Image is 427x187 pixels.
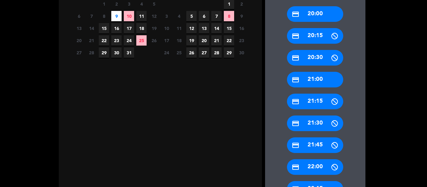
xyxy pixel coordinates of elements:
span: 19 [186,35,197,46]
span: 14 [86,23,97,33]
span: 10 [124,11,134,21]
span: 18 [136,23,147,33]
span: 11 [136,11,147,21]
span: 28 [211,47,222,58]
i: credit_card [292,120,299,127]
span: 17 [124,23,134,33]
span: 6 [74,11,84,21]
i: credit_card [292,10,299,18]
span: 10 [161,23,172,33]
span: 25 [136,35,147,46]
span: 13 [199,23,209,33]
span: 9 [236,11,247,21]
span: 11 [174,23,184,33]
i: credit_card [292,76,299,84]
span: 29 [224,47,234,58]
i: credit_card [292,98,299,106]
span: 22 [99,35,109,46]
span: 23 [236,35,247,46]
div: 20:15 [287,28,343,44]
i: credit_card [292,141,299,149]
span: 12 [186,23,197,33]
span: 7 [86,11,97,21]
div: 22:00 [287,159,343,175]
div: 20:00 [287,6,343,22]
span: 30 [236,47,247,58]
div: 21:30 [287,116,343,131]
span: 31 [124,47,134,58]
span: 7 [211,11,222,21]
span: 15 [224,23,234,33]
div: 21:45 [287,137,343,153]
span: 12 [149,11,159,21]
span: 20 [74,35,84,46]
span: 6 [199,11,209,21]
span: 18 [174,35,184,46]
div: 21:00 [287,72,343,87]
span: 26 [186,47,197,58]
span: 25 [174,47,184,58]
span: 16 [236,23,247,33]
span: 14 [211,23,222,33]
span: 26 [149,35,159,46]
span: 27 [74,47,84,58]
span: 20 [199,35,209,46]
span: 4 [174,11,184,21]
span: 8 [99,11,109,21]
span: 24 [161,47,172,58]
span: 27 [199,47,209,58]
span: 16 [111,23,122,33]
span: 30 [111,47,122,58]
span: 24 [124,35,134,46]
span: 29 [99,47,109,58]
span: 23 [111,35,122,46]
span: 13 [74,23,84,33]
span: 3 [161,11,172,21]
span: 21 [86,35,97,46]
span: 19 [149,23,159,33]
span: 21 [211,35,222,46]
div: 20:30 [287,50,343,66]
span: 28 [86,47,97,58]
i: credit_card [292,32,299,40]
span: 8 [224,11,234,21]
span: 5 [186,11,197,21]
div: 21:15 [287,94,343,109]
span: 9 [111,11,122,21]
i: credit_card [292,163,299,171]
span: 22 [224,35,234,46]
span: 17 [161,35,172,46]
span: 15 [99,23,109,33]
i: credit_card [292,54,299,62]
